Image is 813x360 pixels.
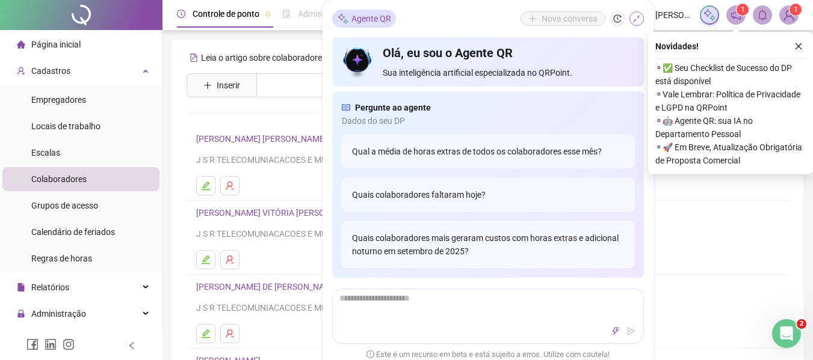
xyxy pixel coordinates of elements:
span: read [342,101,350,114]
span: user-delete [225,255,235,264]
a: [PERSON_NAME] VITÓRIA [PERSON_NAME] [PERSON_NAME] [196,208,430,218]
button: thunderbolt [608,324,623,338]
span: facebook [26,338,39,350]
span: [PERSON_NAME] [655,8,693,22]
span: Colaboradores [31,174,87,184]
span: notification [731,10,741,20]
span: exclamation-circle [366,350,374,358]
div: Quais colaboradores faltaram hoje? [342,178,634,212]
span: home [17,40,25,49]
span: Cadastros [31,66,70,76]
span: ⚬ Vale Lembrar: Política de Privacidade e LGPD na QRPoint [655,88,806,114]
img: 67939 [780,6,798,24]
span: thunderbolt [611,327,620,335]
button: Inserir [194,76,250,95]
span: ⚬ 🤖 Agente QR: sua IA no Departamento Pessoal [655,114,806,141]
span: file-done [282,10,291,18]
span: Sua inteligência artificial especializada no QRPoint. [383,66,634,79]
span: 1 [741,5,745,14]
div: Qual a média de horas extras de todos os colaboradores esse mês? [342,135,634,168]
span: edit [201,329,211,338]
span: file [17,283,25,291]
span: Calendário de feriados [31,227,115,237]
span: bell [757,10,768,20]
span: left [128,341,136,350]
div: Quais colaboradores mais geraram custos com horas extras e adicional noturno em setembro de 2025? [342,221,634,268]
a: [PERSON_NAME] [PERSON_NAME] [196,134,330,144]
span: pushpin [264,11,271,18]
span: Relatórios [31,282,69,292]
span: ⚬ 🚀 Em Breve, Atualização Obrigatória de Proposta Comercial [655,141,806,167]
span: shrink [632,14,641,23]
span: Administração [31,309,86,319]
span: user-delete [225,181,235,191]
button: send [624,324,638,338]
span: Inserir [217,79,240,92]
img: icon [342,44,374,79]
span: ⚬ ✅ Seu Checklist de Sucesso do DP está disponível [655,61,806,88]
iframe: Intercom live chat [772,319,801,348]
span: Admissão digital [298,9,360,19]
span: Novidades ! [655,40,699,53]
div: Agente QR [332,10,396,28]
span: 2 [797,319,806,329]
span: Grupos de acesso [31,201,98,210]
span: lock [17,310,25,318]
span: edit [201,255,211,264]
a: [PERSON_NAME] DE [PERSON_NAME] [196,282,342,291]
span: Pergunte ao agente [355,101,431,114]
span: Página inicial [31,40,81,49]
img: sparkle-icon.fc2bf0ac1784a2077858766a79e2daf3.svg [703,8,716,22]
button: Nova conversa [521,11,605,26]
div: J S R TELECOMUNIACACOES E MULTIMIDIA [196,153,779,166]
span: Regras de horas [31,254,92,263]
span: Locais de trabalho [31,121,100,131]
span: Empregadores [31,95,86,105]
span: Leia o artigo sobre colaboradores [201,53,326,63]
span: clock-circle [177,10,185,18]
div: J S R TELECOMUNIACACOES E MULTIMIDIA [196,227,779,240]
span: history [613,14,622,23]
span: Controle de ponto [193,9,259,19]
span: file-text [190,53,198,62]
sup: Atualize o seu contato no menu Meus Dados [790,4,802,16]
span: plus [203,81,212,90]
span: user-add [17,67,25,75]
span: user-delete [225,329,235,338]
span: close [794,42,803,50]
span: linkedin [45,338,57,350]
div: J S R TELECOMUNIACACOES E MULTIMIDIA [196,301,779,314]
img: sparkle-icon.fc2bf0ac1784a2077858766a79e2daf3.svg [337,13,349,25]
h4: Olá, eu sou o Agente QR [383,44,634,61]
span: Escalas [31,148,60,157]
span: instagram [63,338,75,350]
sup: 1 [737,4,749,16]
span: edit [201,181,211,191]
span: Dados do seu DP [342,114,634,127]
span: 1 [794,5,798,14]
